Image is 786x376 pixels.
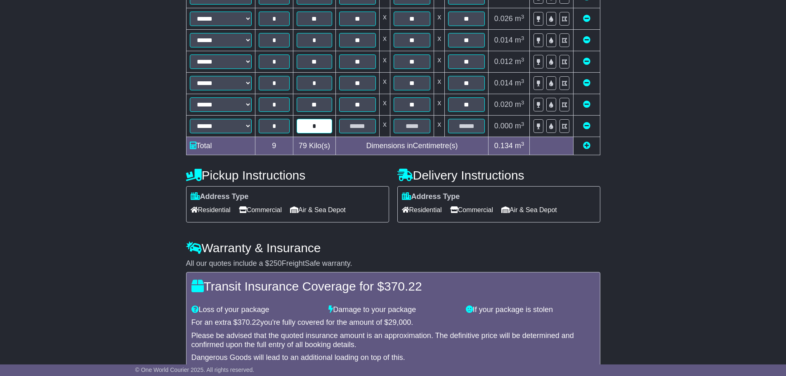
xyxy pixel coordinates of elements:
td: Dimensions in Centimetre(s) [335,137,489,155]
span: Air & Sea Depot [290,203,346,216]
span: 0.014 [494,79,513,87]
sup: 3 [521,121,524,127]
div: Dangerous Goods will lead to an additional loading on top of this. [191,353,595,362]
span: m [515,122,524,130]
a: Remove this item [583,14,590,23]
sup: 3 [521,14,524,20]
span: 370.22 [384,279,422,293]
div: Damage to your package [324,305,462,315]
label: Address Type [402,192,460,201]
td: x [379,73,390,94]
a: Remove this item [583,57,590,66]
sup: 3 [521,99,524,106]
span: 0.020 [494,100,513,109]
td: x [434,73,445,94]
sup: 3 [521,35,524,41]
span: 0.012 [494,57,513,66]
span: 0.026 [494,14,513,23]
span: m [515,14,524,23]
span: m [515,57,524,66]
span: m [515,142,524,150]
td: x [379,94,390,116]
div: For an extra $ you're fully covered for the amount of $ . [191,318,595,327]
h4: Warranty & Insurance [186,241,600,255]
sup: 3 [521,78,524,84]
span: 0.014 [494,36,513,44]
div: All our quotes include a $ FreightSafe warranty. [186,259,600,268]
td: x [379,8,390,30]
td: x [434,51,445,73]
a: Remove this item [583,36,590,44]
span: m [515,100,524,109]
td: Kilo(s) [293,137,336,155]
span: 0.000 [494,122,513,130]
td: x [379,30,390,51]
span: Residential [191,203,231,216]
span: 370.22 [238,318,260,326]
h4: Delivery Instructions [397,168,600,182]
div: Loss of your package [187,305,325,315]
td: 9 [255,137,293,155]
div: If your package is stolen [462,305,599,315]
td: x [379,116,390,137]
td: x [434,30,445,51]
span: Commercial [239,203,282,216]
span: Residential [402,203,442,216]
span: 79 [299,142,307,150]
span: 29,000 [388,318,411,326]
span: m [515,36,524,44]
sup: 3 [521,57,524,63]
a: Remove this item [583,100,590,109]
label: Address Type [191,192,249,201]
td: Total [186,137,255,155]
a: Add new item [583,142,590,150]
td: x [434,116,445,137]
td: x [379,51,390,73]
td: x [434,8,445,30]
span: © One World Courier 2025. All rights reserved. [135,367,255,373]
span: m [515,79,524,87]
a: Remove this item [583,79,590,87]
span: Air & Sea Depot [501,203,557,216]
h4: Transit Insurance Coverage for $ [191,279,595,293]
span: 250 [269,259,282,267]
sup: 3 [521,141,524,147]
div: Please be advised that the quoted insurance amount is an approximation. The definitive price will... [191,331,595,349]
td: x [434,94,445,116]
span: Commercial [450,203,493,216]
span: 0.134 [494,142,513,150]
a: Remove this item [583,122,590,130]
h4: Pickup Instructions [186,168,389,182]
